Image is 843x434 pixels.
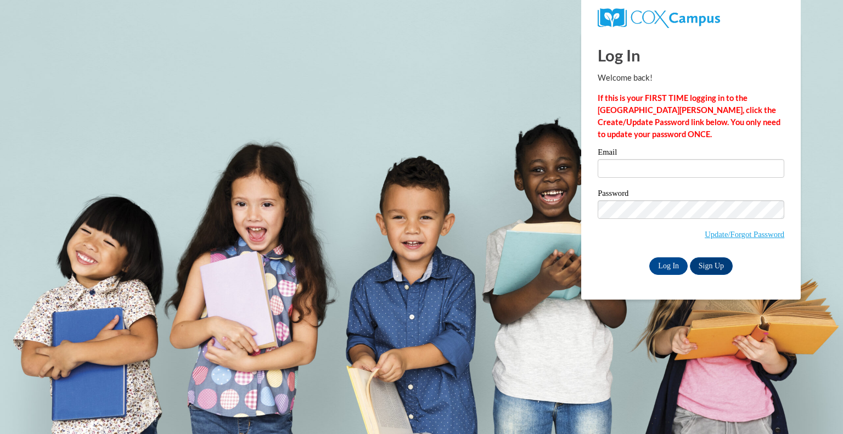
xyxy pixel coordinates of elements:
a: Sign Up [690,257,733,275]
p: Welcome back! [598,72,784,84]
a: Update/Forgot Password [705,230,784,239]
input: Log In [649,257,688,275]
h1: Log In [598,44,784,66]
label: Email [598,148,784,159]
a: COX Campus [598,13,720,22]
img: COX Campus [598,8,720,28]
label: Password [598,189,784,200]
strong: If this is your FIRST TIME logging in to the [GEOGRAPHIC_DATA][PERSON_NAME], click the Create/Upd... [598,93,780,139]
